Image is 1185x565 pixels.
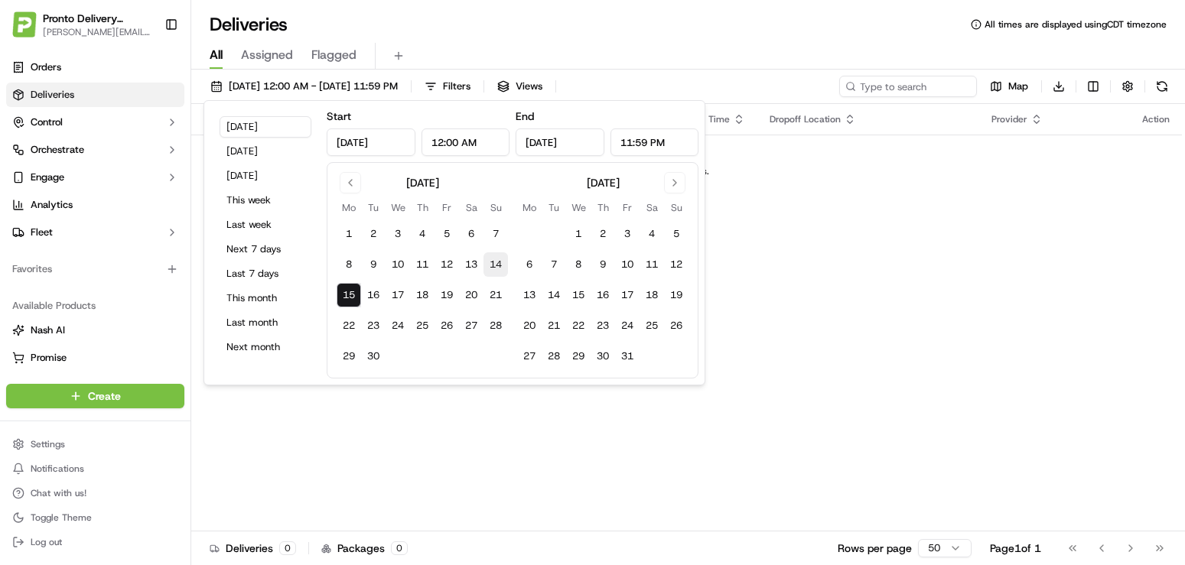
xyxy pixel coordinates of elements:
[517,313,542,338] button: 20
[145,222,246,237] span: API Documentation
[640,283,664,307] button: 18
[410,283,435,307] button: 18
[361,313,386,338] button: 23
[311,46,356,64] span: Flagged
[386,200,410,216] th: Wednesday
[6,6,158,43] button: Pronto Delivery ServicePronto Delivery Service[PERSON_NAME][EMAIL_ADDRESS][DOMAIN_NAME]
[459,252,483,277] button: 13
[517,200,542,216] th: Monday
[361,344,386,369] button: 30
[220,190,311,211] button: This week
[220,141,311,162] button: [DATE]
[6,138,184,162] button: Orchestrate
[1142,113,1170,125] div: Action
[220,312,311,333] button: Last month
[435,283,459,307] button: 19
[152,259,185,271] span: Pylon
[123,216,252,243] a: 💻API Documentation
[410,313,435,338] button: 25
[6,433,184,455] button: Settings
[640,222,664,246] button: 4
[483,283,508,307] button: 21
[587,175,620,190] div: [DATE]
[566,252,591,277] button: 8
[664,172,685,193] button: Go to next month
[337,222,361,246] button: 1
[31,115,63,129] span: Control
[321,541,408,556] div: Packages
[6,83,184,107] a: Deliveries
[6,294,184,318] div: Available Products
[220,116,311,138] button: [DATE]
[31,222,117,237] span: Knowledge Base
[664,200,689,216] th: Sunday
[591,283,615,307] button: 16
[615,252,640,277] button: 10
[615,313,640,338] button: 24
[516,80,542,93] span: Views
[664,283,689,307] button: 19
[459,222,483,246] button: 6
[615,344,640,369] button: 31
[31,438,65,450] span: Settings
[220,165,311,187] button: [DATE]
[990,541,1041,556] div: Page 1 of 1
[566,313,591,338] button: 22
[6,193,184,217] a: Analytics
[337,344,361,369] button: 29
[516,128,604,156] input: Date
[220,214,311,235] button: Last week
[542,283,566,307] button: 14
[220,263,311,284] button: Last 7 days
[6,318,184,343] button: Nash AI
[6,458,184,479] button: Notifications
[31,511,92,524] span: Toggle Theme
[279,541,296,555] div: 0
[435,200,459,216] th: Friday
[6,220,184,245] button: Fleet
[640,200,664,216] th: Saturday
[418,76,477,97] button: Filters
[664,313,689,338] button: 26
[9,216,123,243] a: 📗Knowledge Base
[591,252,615,277] button: 9
[40,99,275,115] input: Got a question? Start typing here...
[6,482,184,504] button: Chat with us!
[43,11,152,26] button: Pronto Delivery Service
[197,165,1176,177] div: No results.
[12,351,178,365] a: Promise
[203,76,405,97] button: [DATE] 12:00 AM - [DATE] 11:59 PM
[88,388,121,404] span: Create
[210,12,288,37] h1: Deliveries
[6,55,184,80] a: Orders
[31,463,84,475] span: Notifications
[327,109,351,123] label: Start
[1151,76,1173,97] button: Refresh
[610,128,699,156] input: Time
[435,252,459,277] button: 12
[220,239,311,260] button: Next 7 days
[615,222,640,246] button: 3
[483,252,508,277] button: 14
[337,252,361,277] button: 8
[391,541,408,555] div: 0
[12,11,37,37] img: Pronto Delivery Service
[566,283,591,307] button: 15
[490,76,549,97] button: Views
[435,313,459,338] button: 26
[838,541,912,556] p: Rows per page
[991,113,1027,125] span: Provider
[1008,80,1028,93] span: Map
[31,88,74,102] span: Deliveries
[129,223,142,235] div: 💻
[31,226,53,239] span: Fleet
[220,287,311,309] button: This month
[43,26,152,38] button: [PERSON_NAME][EMAIL_ADDRESS][DOMAIN_NAME]
[31,323,65,337] span: Nash AI
[517,252,542,277] button: 6
[640,252,664,277] button: 11
[260,151,278,169] button: Start new chat
[770,113,841,125] span: Dropoff Location
[591,313,615,338] button: 23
